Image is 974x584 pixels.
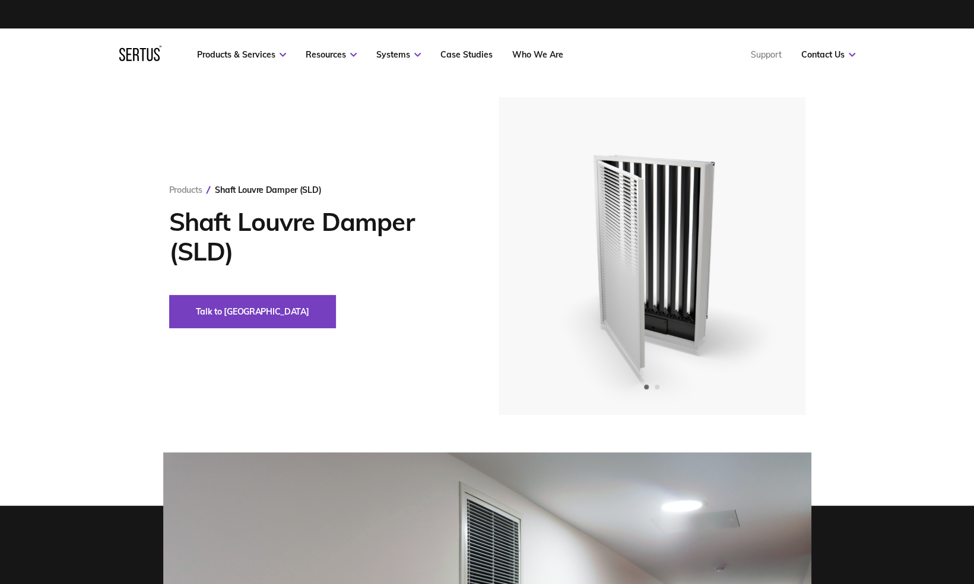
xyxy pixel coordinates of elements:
a: Contact Us [801,49,855,60]
a: Products & Services [197,49,286,60]
a: Support [751,49,782,60]
a: Systems [376,49,421,60]
a: Resources [306,49,357,60]
h1: Shaft Louvre Damper (SLD) [169,207,463,266]
a: Products [169,185,202,195]
a: Case Studies [440,49,493,60]
span: Go to slide 2 [655,385,659,389]
button: Talk to [GEOGRAPHIC_DATA] [169,295,336,328]
iframe: Chat Widget [915,527,974,584]
a: Who We Are [512,49,563,60]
